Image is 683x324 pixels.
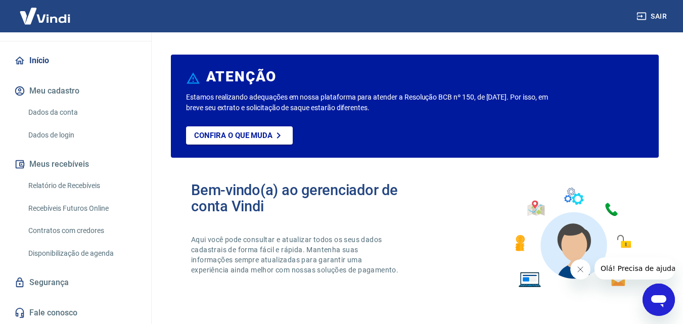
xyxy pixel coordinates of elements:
[24,102,139,123] a: Dados da conta
[191,235,400,275] p: Aqui você pode consultar e atualizar todos os seus dados cadastrais de forma fácil e rápida. Mant...
[194,131,272,140] p: Confira o que muda
[6,7,85,15] span: Olá! Precisa de ajuda?
[24,125,139,146] a: Dados de login
[12,80,139,102] button: Meu cadastro
[570,259,590,280] iframe: Fechar mensagem
[12,1,78,31] img: Vindi
[206,72,277,82] h6: ATENÇÃO
[24,243,139,264] a: Disponibilização de agenda
[12,271,139,294] a: Segurança
[634,7,671,26] button: Sair
[186,92,552,113] p: Estamos realizando adequações em nossa plataforma para atender a Resolução BCB nº 150, de [DATE]....
[506,182,639,294] img: Imagem de um avatar masculino com diversos icones exemplificando as funcionalidades do gerenciado...
[12,50,139,72] a: Início
[24,198,139,219] a: Recebíveis Futuros Online
[12,153,139,175] button: Meus recebíveis
[12,302,139,324] a: Fale conosco
[24,175,139,196] a: Relatório de Recebíveis
[186,126,293,145] a: Confira o que muda
[191,182,415,214] h2: Bem-vindo(a) ao gerenciador de conta Vindi
[595,257,675,280] iframe: Mensagem da empresa
[24,220,139,241] a: Contratos com credores
[643,284,675,316] iframe: Botão para abrir a janela de mensagens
